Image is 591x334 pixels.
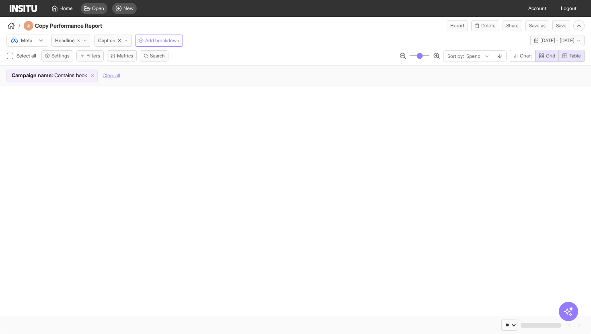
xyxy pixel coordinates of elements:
button: Caption [94,35,132,47]
span: Home [60,5,73,12]
button: Metrics [107,50,137,61]
button: Clear all [103,69,120,82]
span: Headline [55,37,75,44]
span: Campaign name : [12,72,53,80]
span: Grid [546,53,555,59]
span: Select all [16,53,38,59]
span: / [18,22,21,30]
span: Search [150,53,165,59]
span: New [123,5,133,12]
button: Settings [41,50,73,61]
span: Add breakdown [145,37,179,44]
button: Headline [51,35,91,47]
button: Share [503,20,522,31]
span: book [76,72,87,80]
button: Table [559,50,585,62]
button: Add breakdown [135,35,183,47]
div: Copy Performance Report [24,21,124,31]
img: Logo [10,5,37,12]
button: Filters [76,50,104,61]
button: / [6,21,21,31]
div: Campaign name:Containsbook [7,69,97,82]
span: Caption [98,37,115,44]
button: Grid [535,50,559,62]
button: Search [140,50,168,61]
span: Contains [54,72,74,80]
span: Settings [51,53,70,59]
h4: Copy Performance Report [35,22,124,30]
button: Chart [510,50,536,62]
button: [DATE] - [DATE] [530,35,585,46]
span: Open [92,5,104,12]
span: Table [569,53,581,59]
button: Save [552,20,570,31]
button: Save as [525,20,549,31]
button: Delete [471,20,499,31]
button: Export [447,20,468,31]
span: [DATE] - [DATE] [540,37,575,44]
span: Chart [520,53,532,59]
span: Sort by: [447,53,464,59]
